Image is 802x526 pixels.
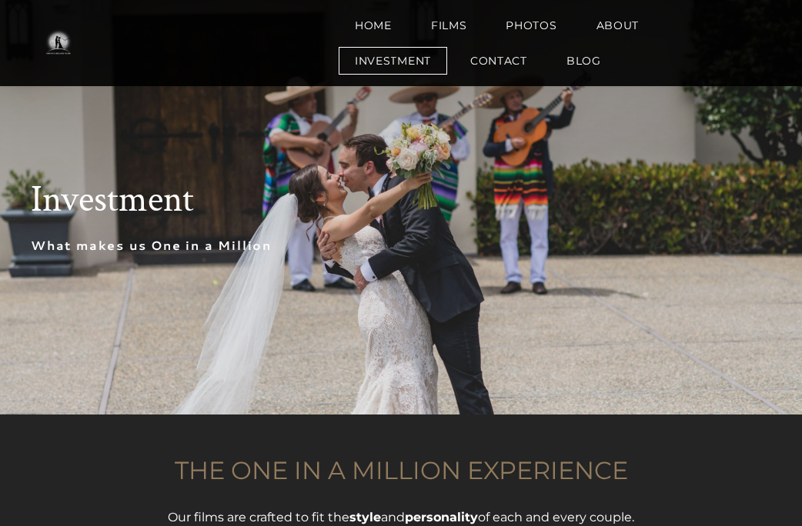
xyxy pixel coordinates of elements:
a: About [580,12,656,39]
a: BLOG [550,47,617,75]
font: THE ONE IN A MILLION EXPERIENCE [175,455,628,485]
a: Home [339,12,408,39]
font: What makes us One in a Million [31,237,272,254]
a: Investment [339,47,447,75]
a: Photos [490,12,573,39]
strong: style [349,510,381,524]
img: One in a Million Films | Los Angeles Wedding Videographer [31,28,85,58]
a: Films [415,12,483,39]
a: Contact [454,47,543,75]
strong: personality [405,510,478,524]
font: Investment [31,175,194,224]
